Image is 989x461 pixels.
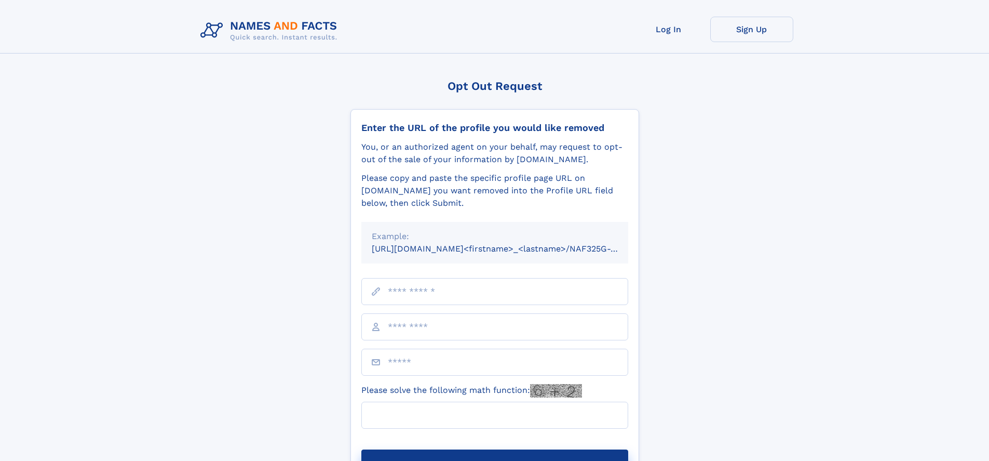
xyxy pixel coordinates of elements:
[361,122,628,134] div: Enter the URL of the profile you would like removed
[372,244,648,254] small: [URL][DOMAIN_NAME]<firstname>_<lastname>/NAF325G-xxxxxxxx
[627,17,710,42] a: Log In
[361,384,582,398] label: Please solve the following math function:
[350,80,639,93] div: Opt Out Request
[372,230,618,243] div: Example:
[196,17,346,45] img: Logo Names and Facts
[710,17,793,42] a: Sign Up
[361,172,628,209] div: Please copy and paste the specific profile page URL on [DOMAIN_NAME] you want removed into the Pr...
[361,141,628,166] div: You, or an authorized agent on your behalf, may request to opt-out of the sale of your informatio...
